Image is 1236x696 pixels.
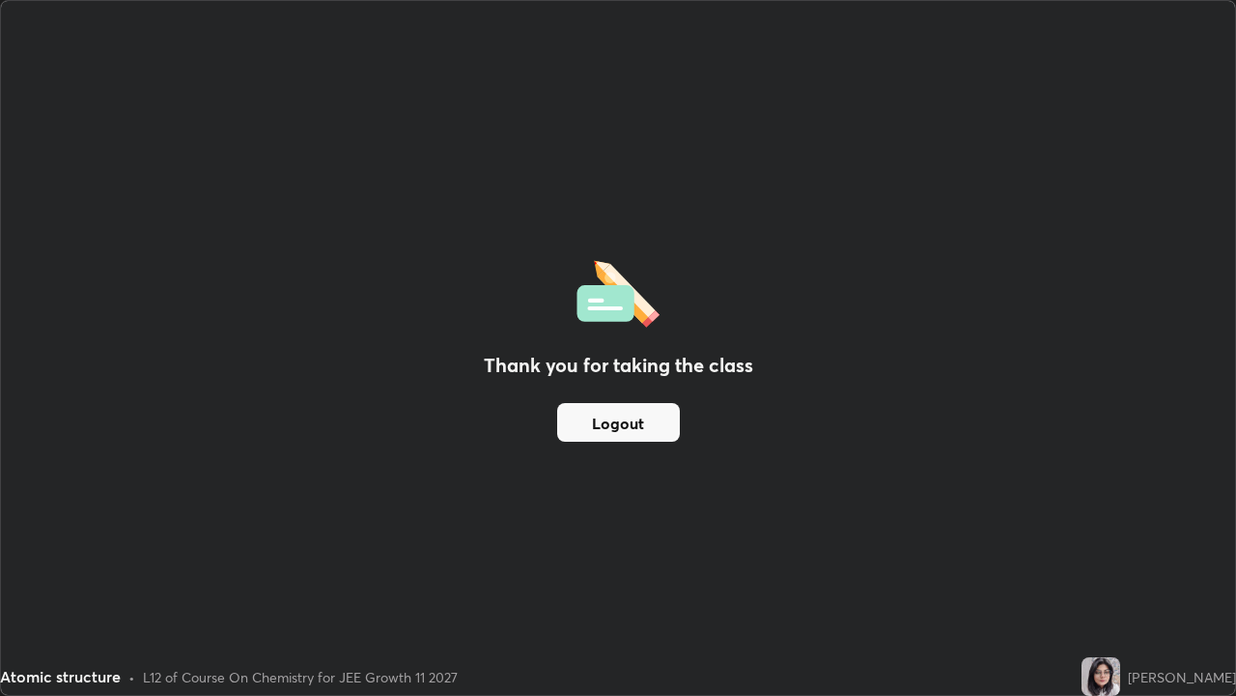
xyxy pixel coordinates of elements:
button: Logout [557,403,680,442]
img: offlineFeedback.1438e8b3.svg [576,254,660,328]
div: L12 of Course On Chemistry for JEE Growth 11 2027 [143,667,458,687]
div: • [128,667,135,687]
img: e1dd08db89924fdf9fb4dedfba36421f.jpg [1081,657,1120,696]
div: [PERSON_NAME] [1128,667,1236,687]
h2: Thank you for taking the class [484,351,753,380]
